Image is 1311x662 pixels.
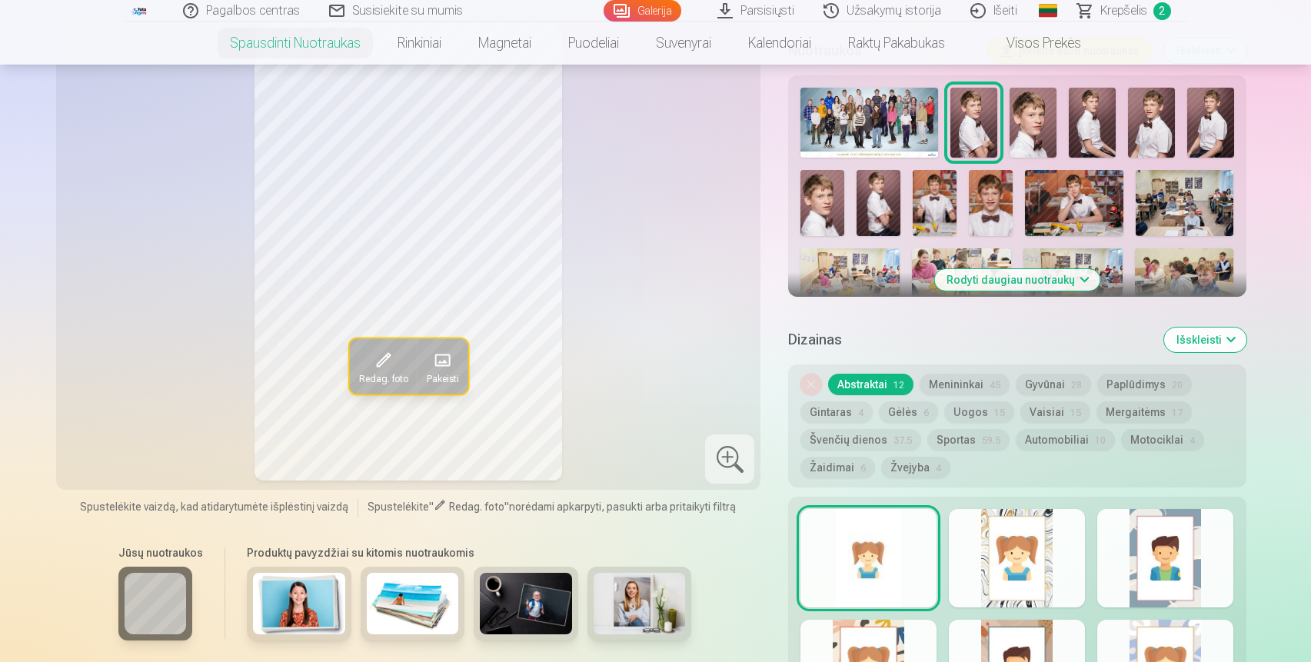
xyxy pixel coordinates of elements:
[1097,374,1192,395] button: Paplūdimys20
[990,380,1000,391] span: 45
[936,463,941,474] span: 4
[550,22,637,65] a: Puodeliai
[1121,429,1204,451] button: Motociklai4
[449,501,504,513] span: Redag. foto
[426,372,458,384] span: Pakeisti
[637,22,730,65] a: Suvenyrai
[358,372,408,384] span: Redag. foto
[788,329,1151,351] h5: Dizainas
[800,429,921,451] button: Švenčių dienos37.5
[1016,429,1115,451] button: Automobiliai10
[429,501,434,513] span: "
[963,22,1100,65] a: Visos prekės
[379,22,460,65] a: Rinkiniai
[211,22,379,65] a: Spausdinti nuotraukas
[893,380,904,391] span: 12
[944,401,1014,423] button: Uogos15
[1020,401,1090,423] button: Vaisiai15
[800,457,875,478] button: Žaidimai6
[1095,435,1106,446] span: 10
[800,401,873,423] button: Gintaras4
[241,545,697,561] h6: Produktų pavyzdžiai su kitomis nuotraukomis
[934,269,1100,291] button: Rodyti daugiau nuotraukų
[881,457,950,478] button: Žvejyba4
[460,22,550,65] a: Magnetai
[509,501,736,513] span: norėdami apkarpyti, pasukti arba pritaikyti filtrą
[879,401,938,423] button: Gėlės6
[131,6,148,15] img: /fa5
[893,435,912,446] span: 37.5
[1096,401,1192,423] button: Mergaitėms17
[830,22,963,65] a: Raktų pakabukas
[1071,380,1082,391] span: 28
[1190,435,1195,446] span: 4
[920,374,1010,395] button: Menininkai45
[1070,408,1081,418] span: 15
[504,501,509,513] span: "
[923,408,929,418] span: 6
[1100,2,1147,20] span: Krepšelis
[118,545,203,561] h6: Jūsų nuotraukos
[860,463,866,474] span: 6
[927,429,1010,451] button: Sportas59.5
[1172,408,1183,418] span: 17
[828,374,913,395] button: Abstraktai12
[349,338,417,394] button: Redag. foto
[80,499,348,514] span: Spustelėkite vaizdą, kad atidarytumėte išplėstinį vaizdą
[368,501,429,513] span: Spustelėkite
[1172,380,1183,391] span: 20
[982,435,1000,446] span: 59.5
[1153,2,1171,20] span: 2
[858,408,863,418] span: 4
[1016,374,1091,395] button: Gyvūnai28
[994,408,1005,418] span: 15
[730,22,830,65] a: Kalendoriai
[417,338,468,394] button: Pakeisti
[1164,328,1246,352] button: Išskleisti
